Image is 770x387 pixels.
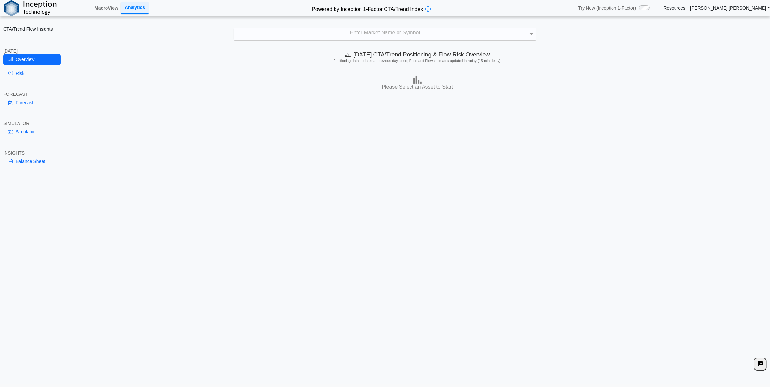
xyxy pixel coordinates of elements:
[67,84,768,91] h3: Please Select an Asset to Start
[3,126,61,137] a: Simulator
[690,5,770,11] a: [PERSON_NAME].[PERSON_NAME]
[3,26,61,32] h2: CTA/Trend Flow Insights
[345,51,490,58] span: [DATE] CTA/Trend Positioning & Flow Risk Overview
[3,91,61,97] div: FORECAST
[234,28,536,40] div: Enter Market Name or Symbol
[3,97,61,108] a: Forecast
[3,150,61,156] div: INSIGHTS
[3,48,61,54] div: [DATE]
[92,3,121,14] a: MacroView
[309,4,425,13] h2: Powered by Inception 1-Factor CTA/Trend Index
[413,76,422,84] img: bar-chart.png
[3,68,61,79] a: Risk
[3,54,61,65] a: Overview
[578,5,636,11] span: Try New (Inception 1-Factor)
[3,156,61,167] a: Balance Sheet
[121,2,149,14] a: Analytics
[3,120,61,126] div: SIMULATOR
[68,59,766,63] h5: Positioning data updated at previous day close; Price and Flow estimates updated intraday (15-min...
[663,5,685,11] a: Resources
